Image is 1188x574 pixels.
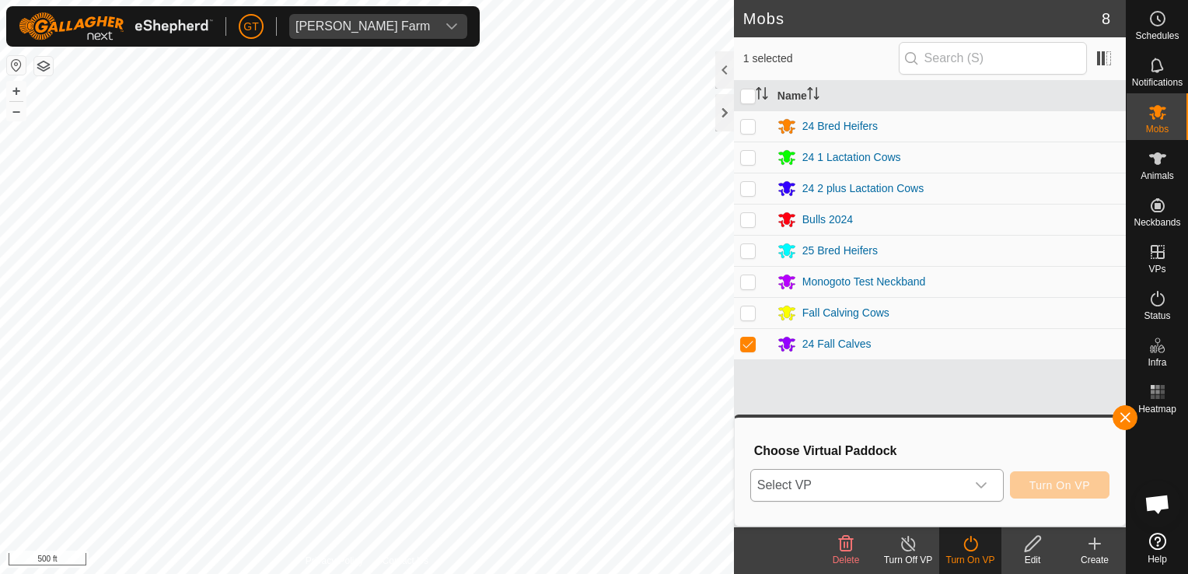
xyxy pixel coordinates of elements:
span: VPs [1148,264,1165,274]
span: Schedules [1135,31,1179,40]
a: Help [1127,527,1188,570]
div: 24 1 Lactation Cows [802,149,901,166]
span: Notifications [1132,78,1183,87]
a: Contact Us [383,554,428,568]
input: Search (S) [899,42,1087,75]
div: 24 2 plus Lactation Cows [802,180,924,197]
button: – [7,102,26,121]
div: Turn Off VP [877,553,939,567]
span: Infra [1148,358,1166,367]
div: 24 Fall Calves [802,336,872,352]
p-sorticon: Activate to sort [756,89,768,102]
button: Reset Map [7,56,26,75]
div: dropdown trigger [966,470,997,501]
p-sorticon: Activate to sort [807,89,819,102]
img: Gallagher Logo [19,12,213,40]
div: Create [1064,553,1126,567]
span: Animals [1141,171,1174,180]
span: Thoren Farm [289,14,436,39]
button: Map Layers [34,57,53,75]
span: GT [243,19,258,35]
div: Open chat [1134,481,1181,527]
span: Status [1144,311,1170,320]
div: 25 Bred Heifers [802,243,878,259]
div: 24 Bred Heifers [802,118,878,135]
div: Fall Calving Cows [802,305,889,321]
span: Neckbands [1134,218,1180,227]
span: Heatmap [1138,404,1176,414]
span: Mobs [1146,124,1169,134]
div: [PERSON_NAME] Farm [295,20,430,33]
button: + [7,82,26,100]
span: Help [1148,555,1167,564]
span: Turn On VP [1029,479,1090,492]
span: 1 selected [743,51,899,67]
div: Edit [1001,553,1064,567]
span: Delete [833,555,860,565]
h2: Mobs [743,9,1102,28]
span: Select VP [751,470,966,501]
div: Monogoto Test Neckband [802,274,926,290]
a: Privacy Policy [306,554,364,568]
th: Name [771,81,1126,111]
span: 8 [1102,7,1110,30]
button: Turn On VP [1010,471,1109,499]
h3: Choose Virtual Paddock [754,443,1109,458]
div: Bulls 2024 [802,212,853,228]
div: dropdown trigger [436,14,467,39]
div: Turn On VP [939,553,1001,567]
